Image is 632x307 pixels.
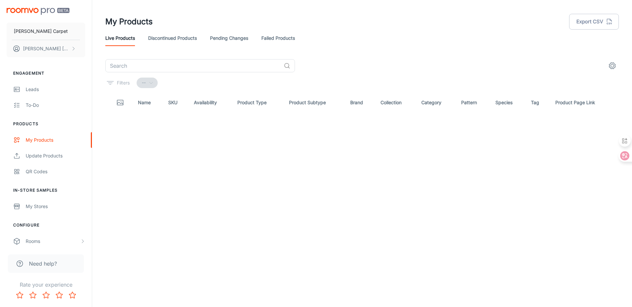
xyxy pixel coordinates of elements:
[26,102,85,109] div: To-do
[133,93,163,112] th: Name
[490,93,526,112] th: Species
[13,289,26,302] button: Rate 1 star
[26,168,85,175] div: QR Codes
[26,238,80,245] div: Rooms
[7,8,69,15] img: Roomvo PRO Beta
[105,30,135,46] a: Live Products
[5,281,87,289] p: Rate your experience
[148,30,197,46] a: Discontinued Products
[26,136,85,144] div: My Products
[26,86,85,93] div: Leads
[29,260,57,268] span: Need help?
[7,40,85,57] button: [PERSON_NAME] [PERSON_NAME]
[163,93,189,112] th: SKU
[284,93,345,112] th: Product Subtype
[116,99,124,106] svg: Thumbnail
[606,59,619,72] button: settings
[550,93,619,112] th: Product Page Link
[189,93,232,112] th: Availability
[416,93,456,112] th: Category
[53,289,66,302] button: Rate 4 star
[210,30,248,46] a: Pending Changes
[39,289,53,302] button: Rate 3 star
[26,203,85,210] div: My Stores
[7,23,85,40] button: [PERSON_NAME] Carpet
[456,93,490,112] th: Pattern
[232,93,284,112] th: Product Type
[23,45,69,52] p: [PERSON_NAME] [PERSON_NAME]
[526,93,550,112] th: Tag
[105,16,153,28] h1: My Products
[569,14,619,30] button: Export CSV
[26,289,39,302] button: Rate 2 star
[345,93,375,112] th: Brand
[105,59,281,72] input: Search
[375,93,416,112] th: Collection
[26,152,85,159] div: Update Products
[261,30,295,46] a: Failed Products
[66,289,79,302] button: Rate 5 star
[14,28,68,35] p: [PERSON_NAME] Carpet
